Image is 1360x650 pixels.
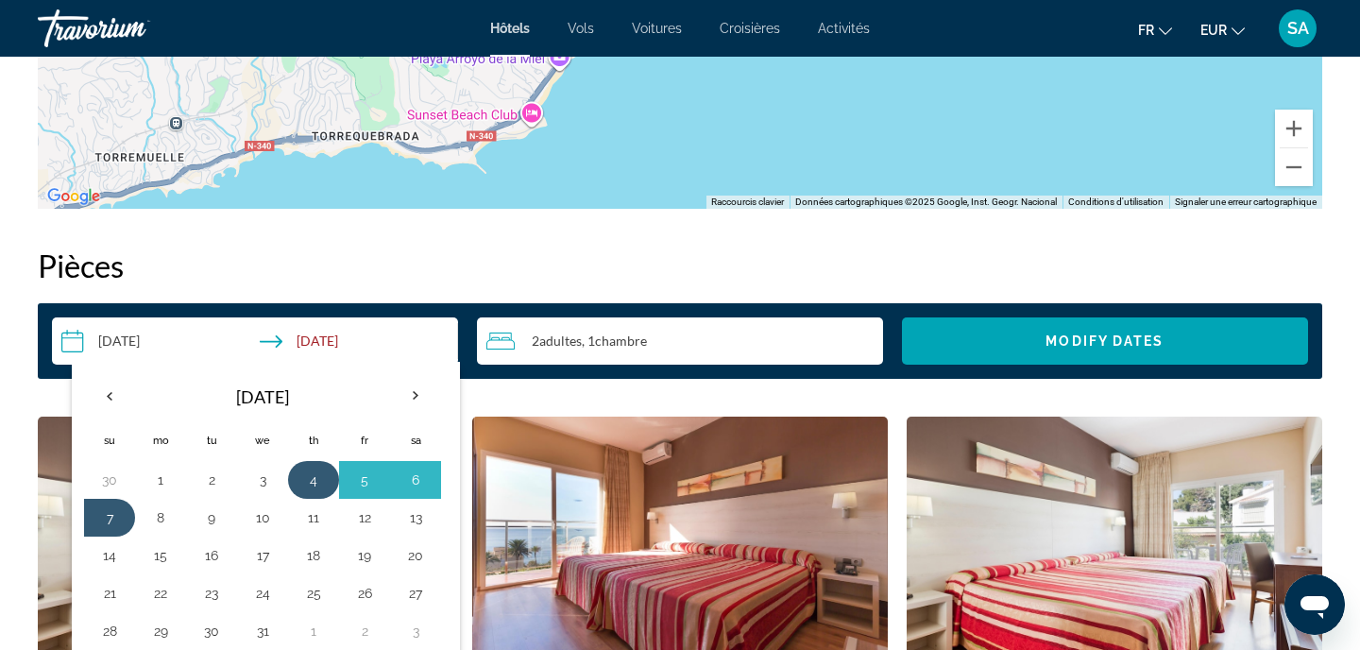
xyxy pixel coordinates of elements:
[1275,148,1313,186] button: Zoom arrière
[1200,23,1227,38] span: EUR
[1287,19,1309,38] span: SA
[400,505,431,531] button: Day 13
[477,317,883,365] button: Travelers: 2 adults, 0 children
[298,618,329,644] button: Day 1
[1068,197,1164,207] a: Conditions d'utilisation (s'ouvre dans un nouvel onglet)
[390,374,441,418] button: Next month
[42,184,105,209] a: Ouvrir cette zone dans Google Maps (dans une nouvelle fenêtre)
[135,374,390,419] th: [DATE]
[818,21,870,36] a: Activités
[42,184,105,209] img: Google
[632,21,682,36] a: Voitures
[349,467,380,493] button: Day 5
[1138,23,1154,38] span: fr
[247,467,278,493] button: Day 3
[145,542,176,569] button: Day 15
[145,618,176,644] button: Day 29
[568,21,594,36] a: Vols
[902,317,1308,365] button: Modify Dates
[38,4,227,53] a: Travorium
[298,505,329,531] button: Day 11
[196,618,227,644] button: Day 30
[145,580,176,607] button: Day 22
[539,333,582,349] span: Adultes
[247,505,278,531] button: Day 10
[298,580,329,607] button: Day 25
[1045,334,1164,349] span: Modify Dates
[145,467,176,493] button: Day 1
[1284,574,1345,635] iframe: Bouton de lancement de la fenêtre de messagerie
[400,618,431,644] button: Day 3
[349,618,380,644] button: Day 2
[52,317,458,365] button: Select check in and out date
[720,21,780,36] a: Croisières
[94,542,125,569] button: Day 14
[94,505,125,531] button: Day 7
[38,247,1322,284] h2: Pièces
[84,374,135,418] button: Previous month
[94,467,125,493] button: Day 30
[349,542,380,569] button: Day 19
[196,542,227,569] button: Day 16
[196,580,227,607] button: Day 23
[298,542,329,569] button: Day 18
[490,21,530,36] a: Hôtels
[94,580,125,607] button: Day 21
[247,580,278,607] button: Day 24
[400,542,431,569] button: Day 20
[349,580,380,607] button: Day 26
[247,542,278,569] button: Day 17
[532,334,582,349] span: 2
[400,467,431,493] button: Day 6
[1273,9,1322,48] button: User Menu
[582,334,647,349] span: , 1
[1275,110,1313,147] button: Zoom avant
[94,618,125,644] button: Day 28
[795,197,1057,207] span: Données cartographiques ©2025 Google, Inst. Geogr. Nacional
[711,196,784,209] button: Raccourcis clavier
[52,317,1308,365] div: Search widget
[400,580,431,607] button: Day 27
[1200,16,1245,43] button: Change currency
[1175,197,1317,207] a: Signaler une erreur cartographique
[298,467,329,493] button: Day 4
[349,505,380,531] button: Day 12
[145,505,176,531] button: Day 8
[247,618,278,644] button: Day 31
[196,467,227,493] button: Day 2
[196,505,227,531] button: Day 9
[595,333,647,349] span: Chambre
[1138,16,1172,43] button: Change language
